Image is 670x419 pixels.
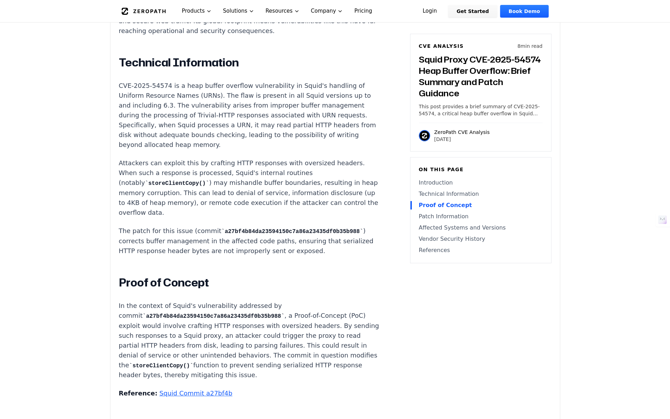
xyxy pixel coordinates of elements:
code: a27bf4b84da23594150c7a86a23435df0b35b988 [143,313,285,320]
h6: On this page [419,166,543,173]
code: storeClientCopy() [145,180,209,187]
h3: Squid Proxy CVE-2025-54574 Heap Buffer Overflow: Brief Summary and Patch Guidance [419,54,543,99]
a: Vendor Security History [419,235,543,243]
p: Attackers can exploit this by crafting HTTP responses with oversized headers. When such a respons... [119,158,381,218]
img: ZeroPath CVE Analysis [419,130,430,141]
a: Proof of Concept [419,201,543,209]
p: This post provides a brief summary of CVE-2025-54574, a critical heap buffer overflow in Squid Pr... [419,103,543,117]
a: Technical Information [419,190,543,198]
a: Introduction [419,179,543,187]
a: Patch Information [419,212,543,221]
a: Book Demo [500,5,548,18]
p: CVE-2025-54574 is a heap buffer overflow vulnerability in Squid's handling of Uniform Resource Na... [119,81,381,150]
a: Get Started [448,5,497,18]
h6: CVE Analysis [419,43,464,50]
h2: Technical Information [119,56,381,70]
code: storeClientCopy() [129,363,193,369]
a: References [419,246,543,254]
p: ZeroPath CVE Analysis [434,129,490,136]
a: Login [414,5,446,18]
p: [DATE] [434,136,490,143]
code: a27bf4b84da23594150c7a86a23435df0b35b988 [221,228,363,235]
a: Squid Commit a27bf4b [159,389,232,397]
p: The patch for this issue (commit ) corrects buffer management in the affected code paths, ensurin... [119,226,381,256]
p: In the context of Squid's vulnerability addressed by commit , a Proof-of-Concept (PoC) exploit wo... [119,301,381,380]
a: Affected Systems and Versions [419,224,543,232]
p: 8 min read [517,43,542,50]
h2: Proof of Concept [119,276,381,290]
strong: Reference: [119,389,158,397]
